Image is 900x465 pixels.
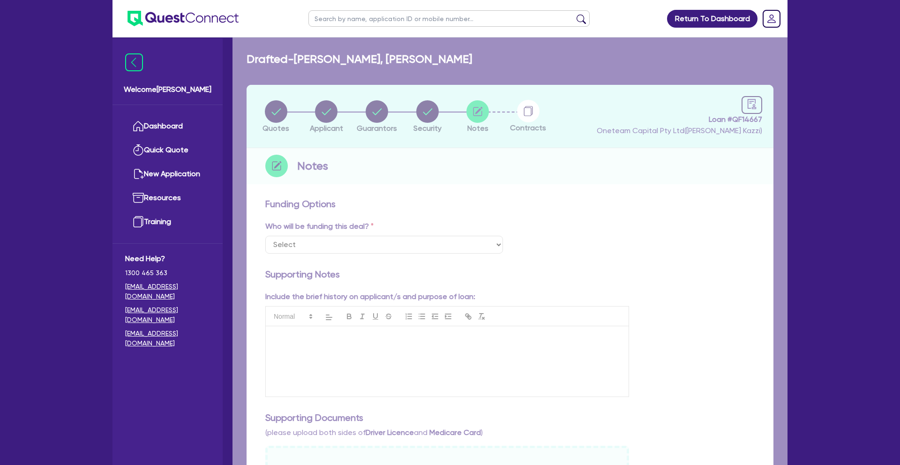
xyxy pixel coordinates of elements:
img: quick-quote [133,144,144,156]
span: Welcome [PERSON_NAME] [124,84,211,95]
a: Training [125,210,210,234]
img: icon-menu-close [125,53,143,71]
a: New Application [125,162,210,186]
a: [EMAIL_ADDRESS][DOMAIN_NAME] [125,282,210,301]
a: Return To Dashboard [667,10,757,28]
a: Dropdown toggle [759,7,784,31]
input: Search by name, application ID or mobile number... [308,10,590,27]
img: quest-connect-logo-blue [127,11,239,26]
img: resources [133,192,144,203]
a: Resources [125,186,210,210]
span: 1300 465 363 [125,268,210,278]
span: Need Help? [125,253,210,264]
a: [EMAIL_ADDRESS][DOMAIN_NAME] [125,329,210,348]
img: new-application [133,168,144,180]
a: Dashboard [125,114,210,138]
a: [EMAIL_ADDRESS][DOMAIN_NAME] [125,305,210,325]
img: training [133,216,144,227]
a: Quick Quote [125,138,210,162]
